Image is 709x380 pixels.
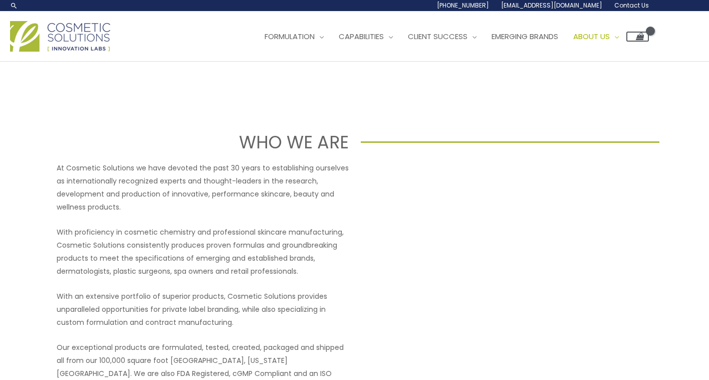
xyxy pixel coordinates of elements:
span: Capabilities [339,31,384,42]
span: Client Success [408,31,467,42]
a: Capabilities [331,22,400,52]
a: Client Success [400,22,484,52]
img: Cosmetic Solutions Logo [10,21,110,52]
p: With proficiency in cosmetic chemistry and professional skincare manufacturing, Cosmetic Solution... [57,226,349,278]
a: About Us [566,22,626,52]
span: About Us [573,31,610,42]
span: Emerging Brands [492,31,558,42]
span: Contact Us [614,1,649,10]
a: Formulation [257,22,331,52]
p: At Cosmetic Solutions we have devoted the past 30 years to establishing ourselves as internationa... [57,161,349,214]
h1: WHO WE ARE [50,130,348,154]
a: Search icon link [10,2,18,10]
a: View Shopping Cart, empty [626,32,649,42]
span: Formulation [265,31,315,42]
iframe: Get to know Cosmetic Solutions Private Label Skin Care [361,161,653,326]
span: [EMAIL_ADDRESS][DOMAIN_NAME] [501,1,602,10]
nav: Site Navigation [250,22,649,52]
span: [PHONE_NUMBER] [437,1,489,10]
p: With an extensive portfolio of superior products, Cosmetic Solutions provides unparalleled opport... [57,290,349,329]
a: Emerging Brands [484,22,566,52]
